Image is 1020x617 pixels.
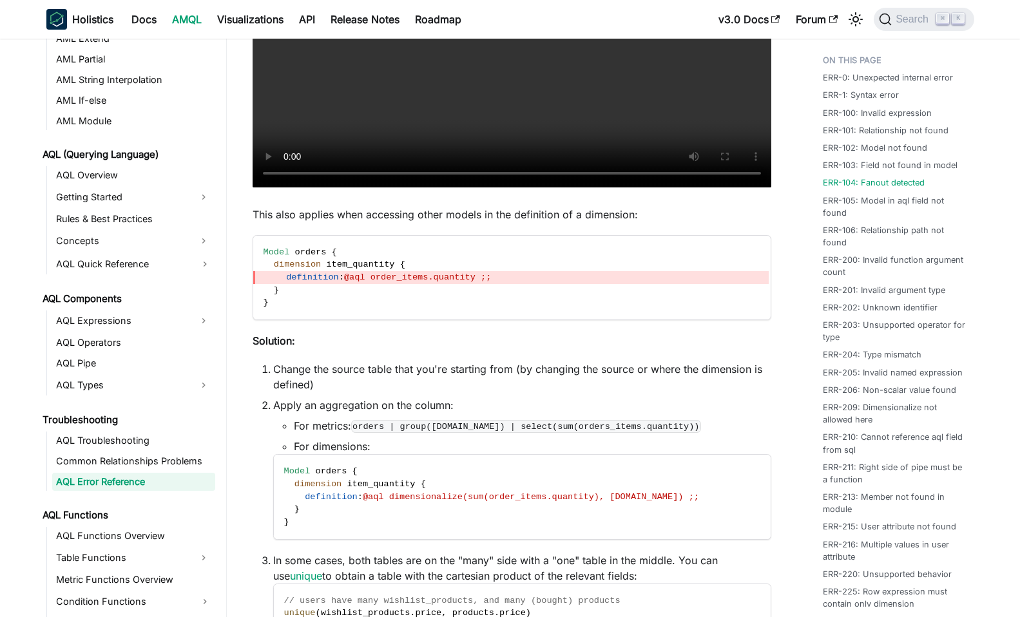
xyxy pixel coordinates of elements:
a: Table Functions [52,547,192,568]
li: Apply an aggregation on the column: [273,397,771,540]
span: } [294,504,300,514]
button: Expand sidebar category 'Concepts' [192,231,215,251]
a: Roadmap [407,9,469,30]
button: Expand sidebar category 'AQL Types' [192,375,215,395]
a: ERR-206: Non-scalar value found [823,384,956,396]
span: Model [264,247,290,257]
a: ERR-216: Multiple values in user attribute [823,538,967,563]
kbd: ⌘ [936,13,949,24]
a: Docs [124,9,164,30]
span: Search [892,14,936,25]
span: orders [294,247,326,257]
a: ERR-220: Unsupported behavior [823,568,952,580]
span: // users have many wishlist_products, and many (bought) products [284,596,621,605]
span: } [284,517,289,527]
a: ERR-100: Invalid expression [823,107,932,119]
a: Troubleshooting [39,411,215,429]
a: API [291,9,323,30]
a: Visualizations [209,9,291,30]
code: orders | group([DOMAIN_NAME]) | select(sum(orders_items.quantity)) [351,420,702,433]
button: Expand sidebar category 'AQL Expressions' [192,310,215,331]
kbd: K [952,13,965,24]
a: ERR-102: Model not found [823,142,927,154]
a: AQL Functions [39,506,215,524]
a: Concepts [52,231,192,251]
a: AQL Error Reference [52,473,215,491]
a: ERR-203: Unsupported operator for type [823,319,967,343]
a: AML String Interpolation [52,71,215,89]
span: Model [284,466,311,476]
p: This also applies when accessing other models in the definition of a dimension: [253,207,771,222]
span: } [264,298,269,307]
a: AQL Troubleshooting [52,432,215,450]
li: For dimensions: [294,439,771,454]
a: AML Module [52,112,215,130]
span: item_quantity [347,479,415,489]
b: Holistics [72,12,113,27]
a: Getting Started [52,187,192,207]
span: { [352,466,358,476]
span: } [274,285,279,295]
a: AQL Pipe [52,354,215,372]
a: ERR-225: Row expression must contain only dimension [823,585,967,610]
span: { [421,479,426,489]
span: @aql order_items.quantity ;; [344,272,491,282]
a: Common Relationships Problems [52,452,215,470]
a: ERR-204: Type mismatch [823,348,921,361]
a: Rules & Best Practices [52,210,215,228]
a: AQL Quick Reference [52,254,215,274]
strong: Solution: [253,334,295,347]
a: ERR-202: Unknown identifier [823,301,938,314]
span: @aql dimensionalize(sum(order_items.quantity), [DOMAIN_NAME]) ;; [363,492,699,502]
a: ERR-211: Right side of pipe must be a function [823,461,967,486]
button: Expand sidebar category 'Table Functions' [192,547,215,568]
button: Expand sidebar category 'Getting Started' [192,187,215,207]
span: definition [305,492,358,502]
a: HolisticsHolistics [46,9,113,30]
button: Switch between dark and light mode (currently light mode) [845,9,866,30]
a: AML Partial [52,50,215,68]
a: AQL (Querying Language) [39,146,215,164]
span: { [332,247,337,257]
a: ERR-201: Invalid argument type [823,284,945,296]
a: ERR-209: Dimensionalize not allowed here [823,401,967,426]
a: Condition Functions [52,591,215,612]
span: definition [286,272,339,282]
a: ERR-200: Invalid function argument count [823,254,967,278]
a: ERR-104: Fanout detected [823,176,925,189]
a: Forum [788,9,845,30]
span: item_quantity [326,260,394,269]
a: AQL Operators [52,334,215,352]
span: orders [315,466,347,476]
a: AQL Expressions [52,310,192,331]
a: ERR-205: Invalid named expression [823,366,963,379]
a: ERR-0: Unexpected internal error [823,71,953,84]
a: AML If-else [52,91,215,109]
span: : [339,272,344,282]
a: ERR-1: Syntax error [823,89,899,101]
span: dimension [274,260,321,269]
li: Change the source table that you're starting from (by changing the source or where the dimension ... [273,361,771,392]
a: AQL Overview [52,166,215,184]
nav: Docs sidebar [34,39,227,617]
span: : [358,492,363,502]
a: ERR-105: Model in aql field not found [823,195,967,219]
span: dimension [294,479,342,489]
img: Holistics [46,9,67,30]
a: Release Notes [323,9,407,30]
a: unique [290,569,322,582]
span: { [400,260,405,269]
a: ERR-210: Cannot reference aql field from sql [823,431,967,455]
a: AQL Functions Overview [52,527,215,545]
a: AMQL [164,9,209,30]
button: Search (Command+K) [874,8,974,31]
a: ERR-215: User attribute not found [823,520,956,533]
a: ERR-101: Relationship not found [823,124,948,137]
a: ERR-106: Relationship path not found [823,224,967,249]
a: AQL Components [39,290,215,308]
a: Metric Functions Overview [52,571,215,589]
a: AML Extend [52,30,215,48]
a: ERR-213: Member not found in module [823,491,967,515]
a: v3.0 Docs [711,9,788,30]
a: ERR-103: Field not found in model [823,159,957,171]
